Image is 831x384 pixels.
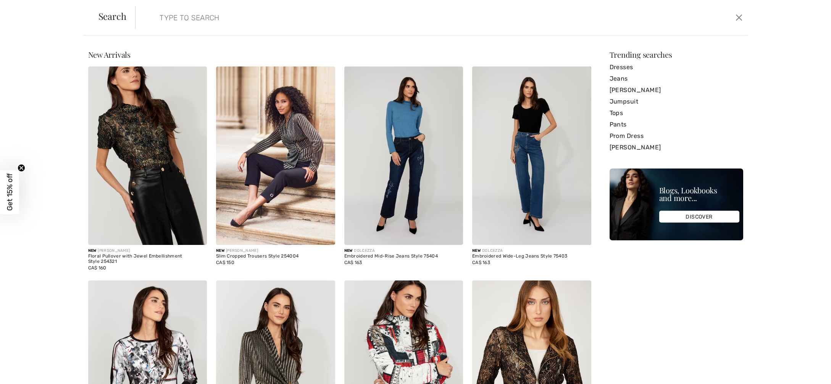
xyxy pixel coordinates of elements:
div: Floral Pullover with Jewel Embellishment Style 254321 [88,254,207,264]
div: Slim Cropped Trousers Style 254004 [216,254,335,259]
a: Tops [610,107,743,119]
span: New Arrivals [88,49,131,60]
div: Trending searches [610,51,743,58]
div: DOLCEZZA [344,248,463,254]
div: Blogs, Lookbooks and more... [659,186,739,202]
div: DISCOVER [659,211,739,223]
div: Embroidered Mid-Rise Jeans Style 75404 [344,254,463,259]
span: Chat [18,5,34,12]
a: Jeans [610,73,743,84]
img: Embroidered Mid-Rise Jeans Style 75404. As sample [344,66,463,245]
span: CA$ 163 [344,260,362,265]
span: CA$ 150 [216,260,234,265]
div: [PERSON_NAME] [88,248,207,254]
span: New [216,248,224,253]
div: [PERSON_NAME] [216,248,335,254]
a: [PERSON_NAME] [610,84,743,96]
span: New [472,248,481,253]
a: Jumpsuit [610,96,743,107]
a: Prom Dress [610,130,743,142]
img: Embroidered Wide-Leg Jeans Style 75403. As sample [472,66,591,245]
a: [PERSON_NAME] [610,142,743,153]
span: New [344,248,353,253]
button: Close [733,11,745,24]
span: Search [98,11,126,21]
img: Floral Pullover with Jewel Embellishment Style 254321. Copper/Black [88,66,207,245]
span: New [88,248,97,253]
span: CA$ 163 [472,260,490,265]
div: Embroidered Wide-Leg Jeans Style 75403 [472,254,591,259]
button: Close teaser [18,164,25,172]
img: Blogs, Lookbooks and more... [610,169,743,240]
span: Get 15% off [5,173,14,211]
div: DOLCEZZA [472,248,591,254]
img: Slim Cropped Trousers Style 254004. Black [216,66,335,245]
a: Pants [610,119,743,130]
a: Dresses [610,62,743,73]
input: TYPE TO SEARCH [154,6,588,29]
span: CA$ 160 [88,265,106,271]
